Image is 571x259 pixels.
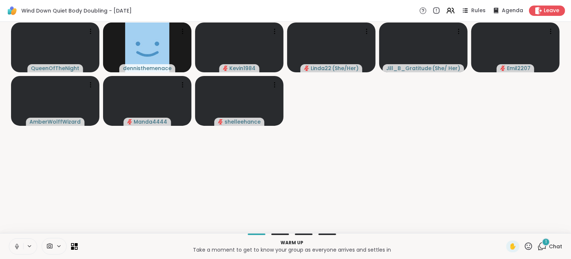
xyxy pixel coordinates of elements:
[82,246,502,253] p: Take a moment to get to know your group as everyone arrives and settles in
[509,242,517,251] span: ✋
[30,118,81,125] span: AmberWolffWizard
[225,118,261,125] span: shelleehance
[123,65,172,72] span: dennisthemenace
[471,7,486,14] span: Rules
[134,118,168,125] span: Manda4444
[125,23,169,72] img: dennisthemenace
[31,65,80,72] span: QueenOfTheNight
[332,65,359,72] span: ( She/Her )
[218,119,223,124] span: audio-muted
[223,66,228,71] span: audio-muted
[549,243,562,250] span: Chat
[311,65,331,72] span: Linda22
[82,239,502,246] p: Warm up
[545,239,547,245] span: 1
[502,7,523,14] span: Agenda
[433,65,461,72] span: ( She/ Her )
[127,119,133,124] span: audio-muted
[304,66,309,71] span: audio-muted
[6,4,18,17] img: ShareWell Logomark
[21,7,132,14] span: Wind Down Quiet Body Doubling - [DATE]
[507,65,531,72] span: Emil2207
[544,7,559,14] span: Leave
[500,66,505,71] span: audio-muted
[387,65,432,72] span: Jill_B_Gratitude
[230,65,256,72] span: Kevin1984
